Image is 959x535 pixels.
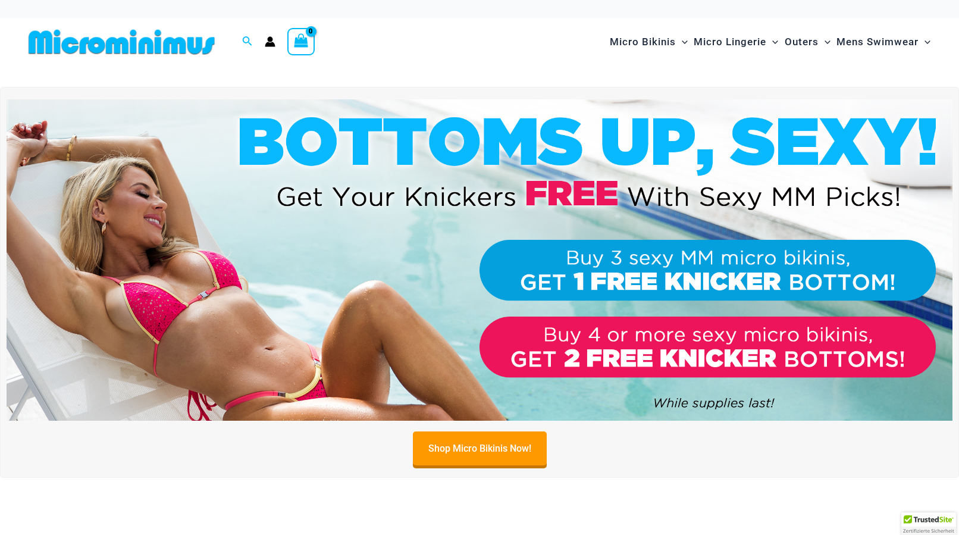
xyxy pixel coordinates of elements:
span: Micro Lingerie [694,27,766,57]
span: Menu Toggle [676,27,688,57]
span: Mens Swimwear [836,27,919,57]
a: Mens SwimwearMenu ToggleMenu Toggle [833,24,933,60]
a: Shop Micro Bikinis Now! [413,431,547,465]
img: Buy 3 or 4 Bikinis Get Free Knicker Promo [7,99,952,421]
span: Outers [785,27,819,57]
a: Micro LingerieMenu ToggleMenu Toggle [691,24,781,60]
a: Search icon link [242,35,253,49]
a: Micro BikinisMenu ToggleMenu Toggle [607,24,691,60]
span: Menu Toggle [819,27,830,57]
span: Menu Toggle [766,27,778,57]
img: MM SHOP LOGO FLAT [24,29,220,55]
a: OutersMenu ToggleMenu Toggle [782,24,833,60]
a: View Shopping Cart, empty [287,28,315,55]
a: Account icon link [265,36,275,47]
span: Menu Toggle [919,27,930,57]
span: Micro Bikinis [610,27,676,57]
div: TrustedSite Certified [901,512,956,535]
nav: Site Navigation [605,22,935,62]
